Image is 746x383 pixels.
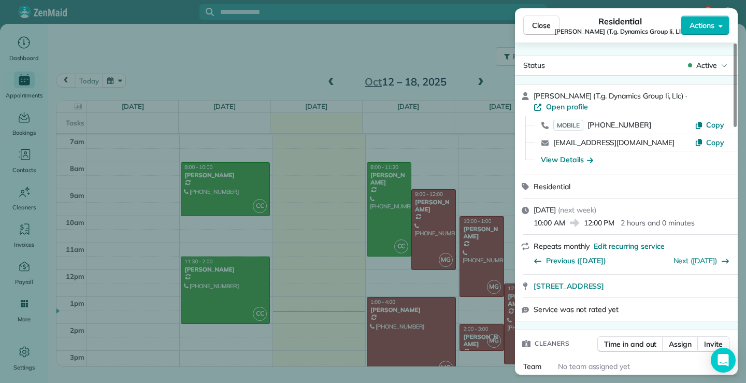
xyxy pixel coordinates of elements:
div: Open Intercom Messenger [711,348,736,373]
span: [STREET_ADDRESS] [534,281,604,291]
span: No team assigned yet [558,362,630,371]
span: Cleaners [535,338,569,349]
a: MOBILE[PHONE_NUMBER] [553,120,651,130]
span: ( next week ) [558,205,597,215]
span: 12:00 PM [584,218,615,228]
a: Open profile [534,102,588,112]
p: 2 hours and 0 minutes [621,218,694,228]
button: Next ([DATE]) [673,256,730,266]
span: [DATE] [534,205,556,215]
span: Invite [704,339,723,349]
a: [STREET_ADDRESS] [534,281,731,291]
span: Service was not rated yet [534,304,619,315]
span: Open profile [546,102,588,112]
a: Next ([DATE]) [673,256,718,265]
button: Invite [697,336,729,352]
span: Time in and out [604,339,656,349]
span: Residential [534,182,570,191]
button: Copy [695,120,724,130]
span: [PERSON_NAME] (T.g. Dynamics Group Ii, Llc) [534,91,683,101]
span: Assign [669,339,692,349]
button: Close [523,16,559,35]
span: Status [523,61,545,70]
span: Edit recurring service [594,241,664,251]
span: Team [523,362,541,371]
span: Residential [598,15,642,27]
span: [PHONE_NUMBER] [587,120,651,130]
span: [PERSON_NAME] (T.g. Dynamics Group Ii, Llc) [554,27,685,36]
span: Actions [690,20,714,31]
button: View Details [541,154,593,165]
span: Previous ([DATE]) [546,256,606,266]
span: Active [696,60,717,70]
span: 10:00 AM [534,218,565,228]
span: MOBILE [553,120,583,131]
a: [EMAIL_ADDRESS][DOMAIN_NAME] [553,138,675,147]
button: Assign [662,336,698,352]
span: Repeats monthly [534,242,590,251]
button: Time in and out [597,336,663,352]
span: · [683,92,689,100]
span: Copy [706,120,724,130]
span: Close [532,20,551,31]
button: Previous ([DATE]) [534,256,606,266]
span: Copy [706,138,724,147]
button: Copy [695,137,724,148]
